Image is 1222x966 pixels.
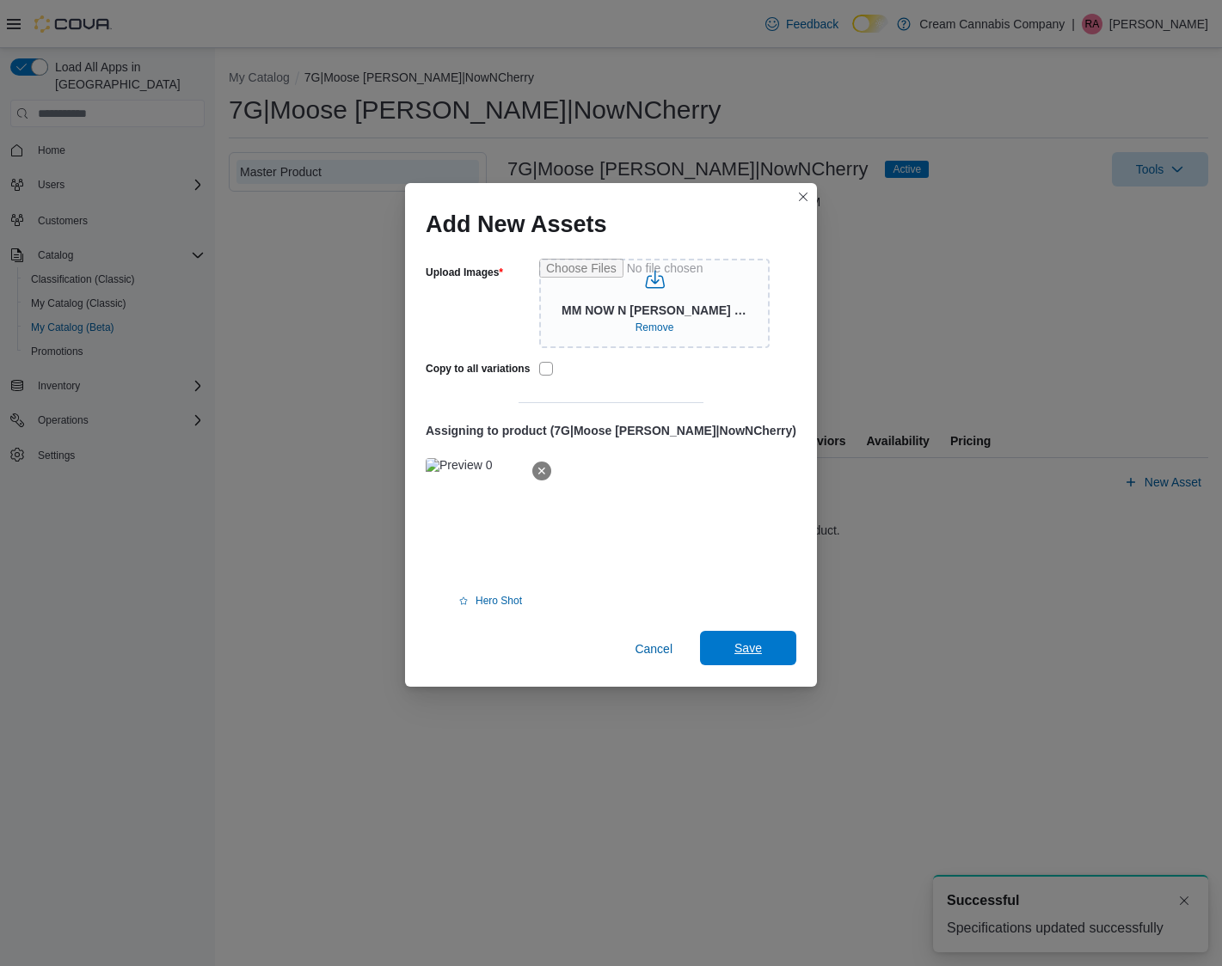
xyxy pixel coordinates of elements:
[426,211,607,238] h1: Add New Assets
[635,640,672,657] span: Cancel
[629,317,681,338] button: Clear selected files
[476,594,522,608] span: Hero Shot
[426,362,530,376] label: Copy to all variations
[636,321,674,334] span: Remove
[426,266,503,279] label: Upload Images
[532,462,551,480] button: Delete image
[700,631,796,665] button: Save
[628,632,679,666] button: Cancel
[734,639,762,657] span: Save
[426,458,492,472] img: Preview 0
[451,590,529,611] button: Hero Shot
[793,186,814,207] button: Closes this modal window
[426,424,796,437] h4: Assigning to product ( 7G|Moose [PERSON_NAME]|NowNCherry )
